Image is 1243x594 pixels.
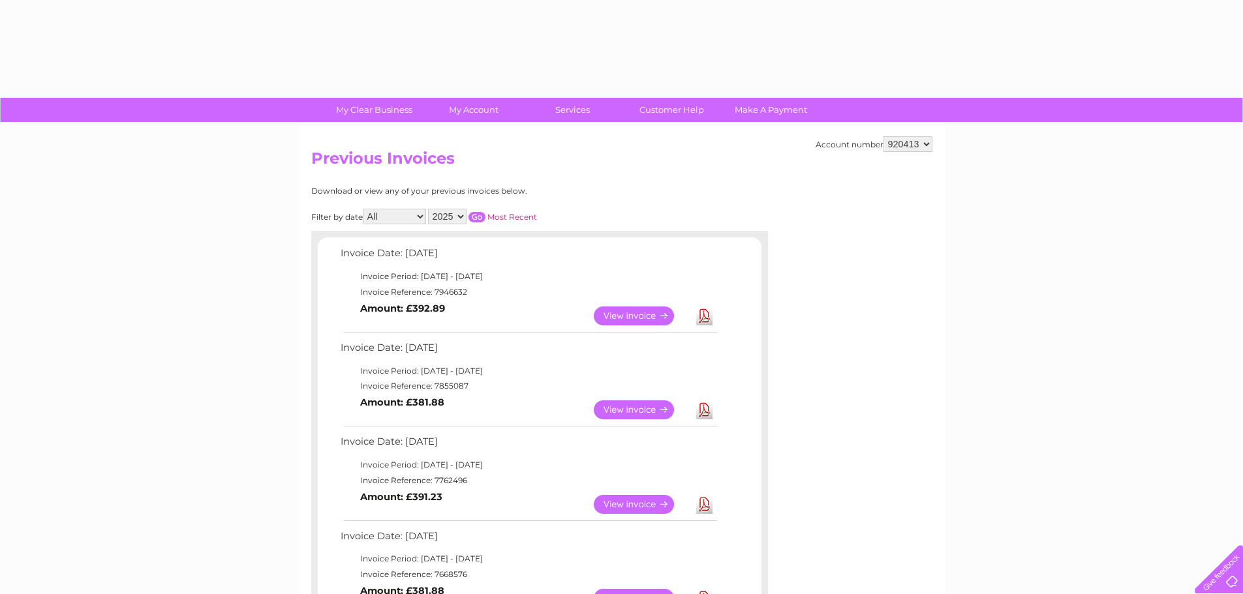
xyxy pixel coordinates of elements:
[311,209,654,224] div: Filter by date
[337,473,719,488] td: Invoice Reference: 7762496
[337,245,719,269] td: Invoice Date: [DATE]
[311,186,654,196] div: Download or view any of your previous invoices below.
[696,306,713,325] a: Download
[594,400,690,419] a: View
[337,567,719,582] td: Invoice Reference: 7668576
[360,491,442,503] b: Amount: £391.23
[337,269,719,284] td: Invoice Period: [DATE] - [DATE]
[337,339,719,363] td: Invoice Date: [DATE]
[420,98,527,122] a: My Account
[696,495,713,514] a: Download
[594,306,690,325] a: View
[360,303,445,314] b: Amount: £392.89
[816,136,932,152] div: Account number
[337,378,719,394] td: Invoice Reference: 7855087
[337,363,719,379] td: Invoice Period: [DATE] - [DATE]
[594,495,690,514] a: View
[618,98,726,122] a: Customer Help
[337,433,719,457] td: Invoice Date: [DATE]
[337,284,719,300] td: Invoice Reference: 7946632
[337,527,719,552] td: Invoice Date: [DATE]
[519,98,626,122] a: Services
[360,396,444,408] b: Amount: £381.88
[337,551,719,567] td: Invoice Period: [DATE] - [DATE]
[717,98,825,122] a: Make A Payment
[487,212,537,222] a: Most Recent
[320,98,428,122] a: My Clear Business
[337,457,719,473] td: Invoice Period: [DATE] - [DATE]
[696,400,713,419] a: Download
[311,149,932,174] h2: Previous Invoices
